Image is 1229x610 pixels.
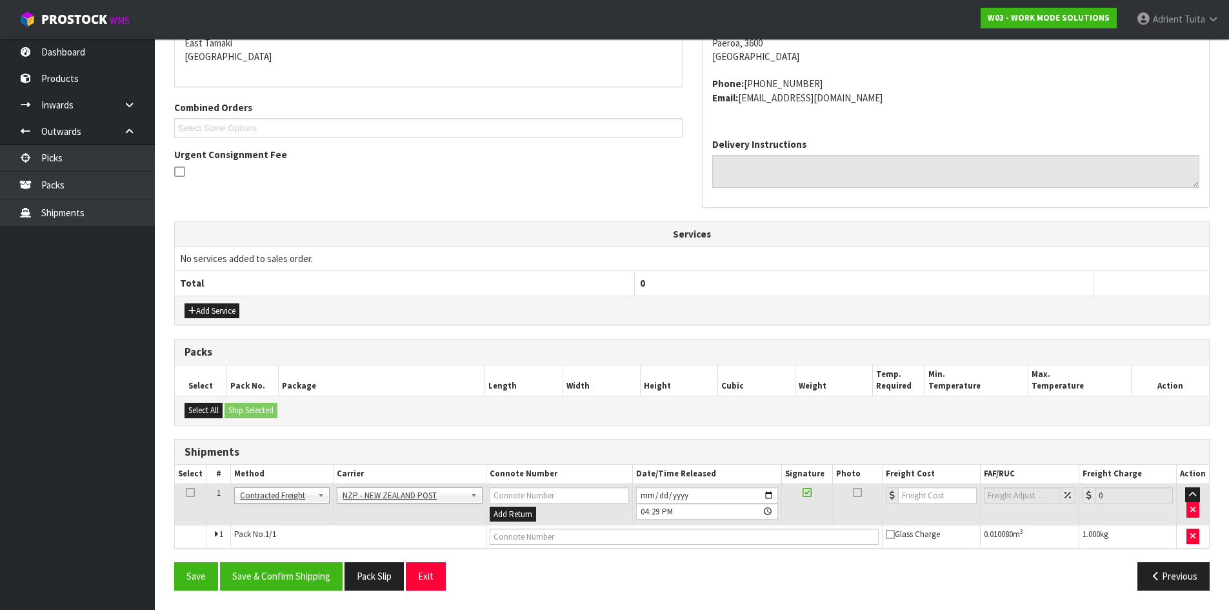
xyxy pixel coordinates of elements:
[988,12,1110,23] strong: W03 - WORK MODE SOLUTIONS
[265,529,276,540] span: 1/1
[1176,465,1209,483] th: Action
[924,365,1028,396] th: Min. Temperature
[632,465,781,483] th: Date/Time Released
[1083,529,1100,540] span: 1.000
[231,525,486,549] td: Pack No.
[278,365,485,396] th: Package
[984,487,1061,503] input: Freight Adjustment
[980,465,1079,483] th: FAF/RUC
[1137,562,1210,590] button: Previous
[1095,487,1173,503] input: Freight Charge
[175,271,634,296] th: Total
[886,529,940,540] span: Glass Charge
[563,365,640,396] th: Width
[718,365,795,396] th: Cubic
[485,365,563,396] th: Length
[174,562,218,590] button: Save
[981,8,1117,28] a: W03 - WORK MODE SOLUTIONS
[240,488,312,503] span: Contracted Freight
[490,487,629,503] input: Connote Number
[712,77,1200,105] address: [PHONE_NUMBER] [EMAIL_ADDRESS][DOMAIN_NAME]
[175,365,226,396] th: Select
[206,465,231,483] th: #
[712,92,738,104] strong: email
[406,562,446,590] button: Exit
[225,403,277,418] button: Ship Selected
[1132,365,1209,396] th: Action
[883,465,980,483] th: Freight Cost
[486,465,632,483] th: Connote Number
[795,365,873,396] th: Weight
[334,465,486,483] th: Carrier
[490,507,536,522] button: Add Return
[174,148,287,161] label: Urgent Consignment Fee
[640,277,645,289] span: 0
[219,529,223,540] span: 1
[343,488,465,503] span: NZP - NEW ZEALAND POST
[833,465,883,483] th: Photo
[345,562,404,590] button: Pack Slip
[41,11,107,28] span: ProStock
[980,525,1079,549] td: m
[1020,527,1023,536] sup: 3
[1079,525,1176,549] td: kg
[175,247,1209,271] td: No services added to sales order.
[226,365,278,396] th: Pack No.
[185,446,1199,458] h3: Shipments
[712,77,744,90] strong: phone
[1153,13,1183,25] span: Adrient
[984,529,1013,540] span: 0.010080
[490,529,879,545] input: Connote Number
[185,346,1199,358] h3: Packs
[185,403,223,418] button: Select All
[1028,365,1131,396] th: Max. Temperature
[217,487,221,498] span: 1
[898,487,976,503] input: Freight Cost
[220,562,343,590] button: Save & Confirm Shipping
[19,11,35,27] img: cube-alt.png
[1184,13,1205,25] span: Tuita
[781,465,832,483] th: Signature
[185,303,239,319] button: Add Service
[174,101,252,114] label: Combined Orders
[175,465,206,483] th: Select
[873,365,924,396] th: Temp. Required
[110,14,130,26] small: WMS
[1079,465,1176,483] th: Freight Charge
[640,365,717,396] th: Height
[712,137,806,151] label: Delivery Instructions
[231,465,334,483] th: Method
[175,222,1209,247] th: Services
